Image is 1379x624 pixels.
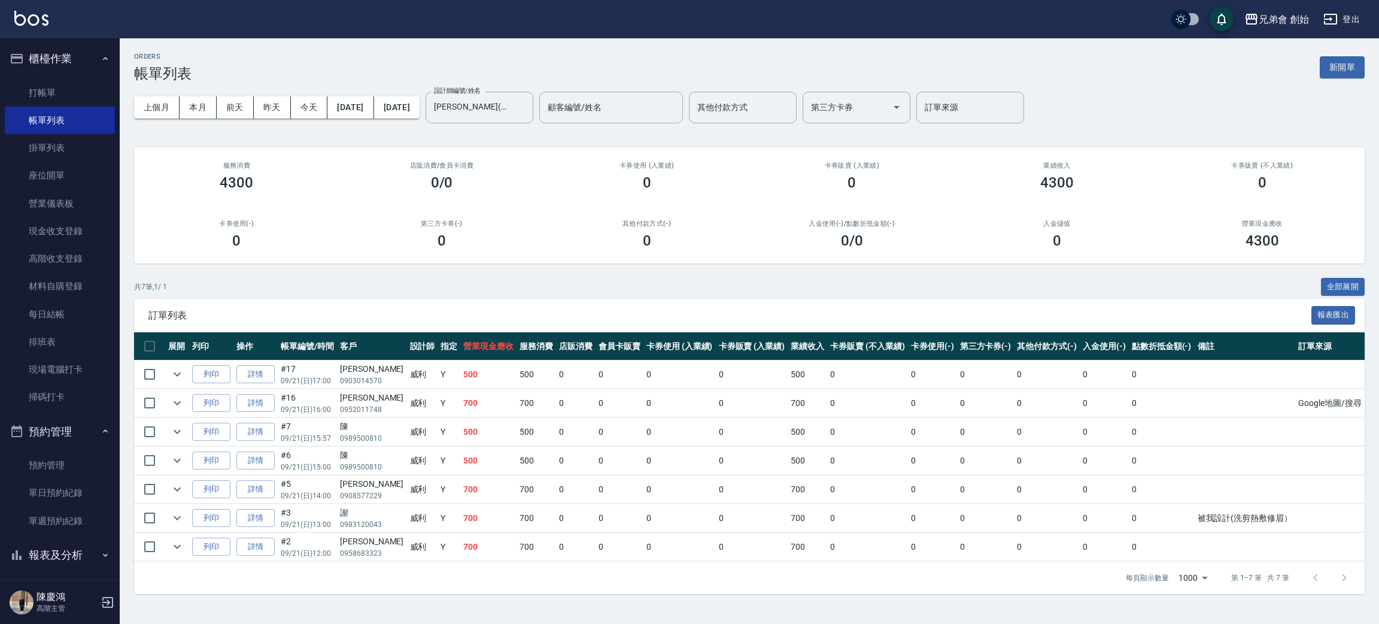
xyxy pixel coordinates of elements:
[460,504,517,532] td: 700
[1321,278,1365,296] button: 全部展開
[168,452,186,469] button: expand row
[827,418,908,446] td: 0
[788,533,827,561] td: 700
[1014,389,1080,417] td: 0
[716,418,788,446] td: 0
[1320,56,1365,78] button: 新開單
[556,418,596,446] td: 0
[556,389,596,417] td: 0
[281,375,334,386] p: 09/21 (日) 17:00
[281,548,334,559] p: 09/21 (日) 12:00
[168,538,186,556] button: expand row
[1295,332,1365,361] th: 訂單來源
[281,433,334,444] p: 09/21 (日) 15:57
[1320,61,1365,72] a: 新開單
[1014,504,1080,532] td: 0
[340,404,404,415] p: 0952011748
[407,389,438,417] td: 威利
[192,509,230,528] button: 列印
[556,504,596,532] td: 0
[596,418,643,446] td: 0
[236,509,275,528] a: 詳情
[340,392,404,404] div: [PERSON_NAME]
[643,418,716,446] td: 0
[716,475,788,504] td: 0
[908,361,957,389] td: 0
[192,423,230,441] button: 列印
[278,475,337,504] td: #5
[643,475,716,504] td: 0
[716,447,788,475] td: 0
[517,418,556,446] td: 500
[908,332,957,361] th: 卡券使用(-)
[327,96,373,119] button: [DATE]
[1174,220,1350,228] h2: 營業現金應收
[5,162,115,189] a: 座位開單
[957,332,1014,361] th: 第三方卡券(-)
[340,363,404,375] div: [PERSON_NAME]
[1014,418,1080,446] td: 0
[14,11,48,26] img: Logo
[957,475,1014,504] td: 0
[957,447,1014,475] td: 0
[1080,447,1129,475] td: 0
[236,538,275,556] a: 詳情
[1080,389,1129,417] td: 0
[1014,361,1080,389] td: 0
[192,480,230,499] button: 列印
[827,332,908,361] th: 卡券販賣 (不入業績)
[168,394,186,412] button: expand row
[841,232,863,249] h3: 0 /0
[431,174,453,191] h3: 0/0
[1246,232,1279,249] h3: 4300
[438,475,460,504] td: Y
[716,389,788,417] td: 0
[517,389,556,417] td: 700
[5,328,115,356] a: 排班表
[192,365,230,384] button: 列印
[134,65,192,82] h3: 帳單列表
[643,332,716,361] th: 卡券使用 (入業績)
[5,452,115,479] a: 預約管理
[460,475,517,504] td: 700
[236,365,275,384] a: 詳情
[5,134,115,162] a: 掛單列表
[1080,475,1129,504] td: 0
[165,332,189,361] th: 展開
[827,533,908,561] td: 0
[596,533,643,561] td: 0
[1080,361,1129,389] td: 0
[340,519,404,530] p: 0983120043
[827,475,908,504] td: 0
[764,162,940,169] h2: 卡券販賣 (入業績)
[517,533,556,561] td: 700
[438,361,460,389] td: Y
[517,447,556,475] td: 500
[168,365,186,383] button: expand row
[278,418,337,446] td: #7
[643,174,651,191] h3: 0
[1129,533,1195,561] td: 0
[236,452,275,470] a: 詳情
[5,383,115,411] a: 掃碼打卡
[1210,7,1234,31] button: save
[337,332,407,361] th: 客戶
[168,509,186,527] button: expand row
[1129,475,1195,504] td: 0
[5,507,115,535] a: 單週預約紀錄
[887,98,906,117] button: Open
[1174,562,1212,594] div: 1000
[827,504,908,532] td: 0
[354,162,530,169] h2: 店販消費 /會員卡消費
[148,162,325,169] h3: 服務消費
[278,332,337,361] th: 帳單編號/時間
[556,332,596,361] th: 店販消費
[957,504,1014,532] td: 0
[1195,332,1296,361] th: 備註
[788,389,827,417] td: 700
[1129,504,1195,532] td: 0
[5,272,115,300] a: 材料自購登錄
[236,394,275,413] a: 詳情
[556,475,596,504] td: 0
[460,418,517,446] td: 500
